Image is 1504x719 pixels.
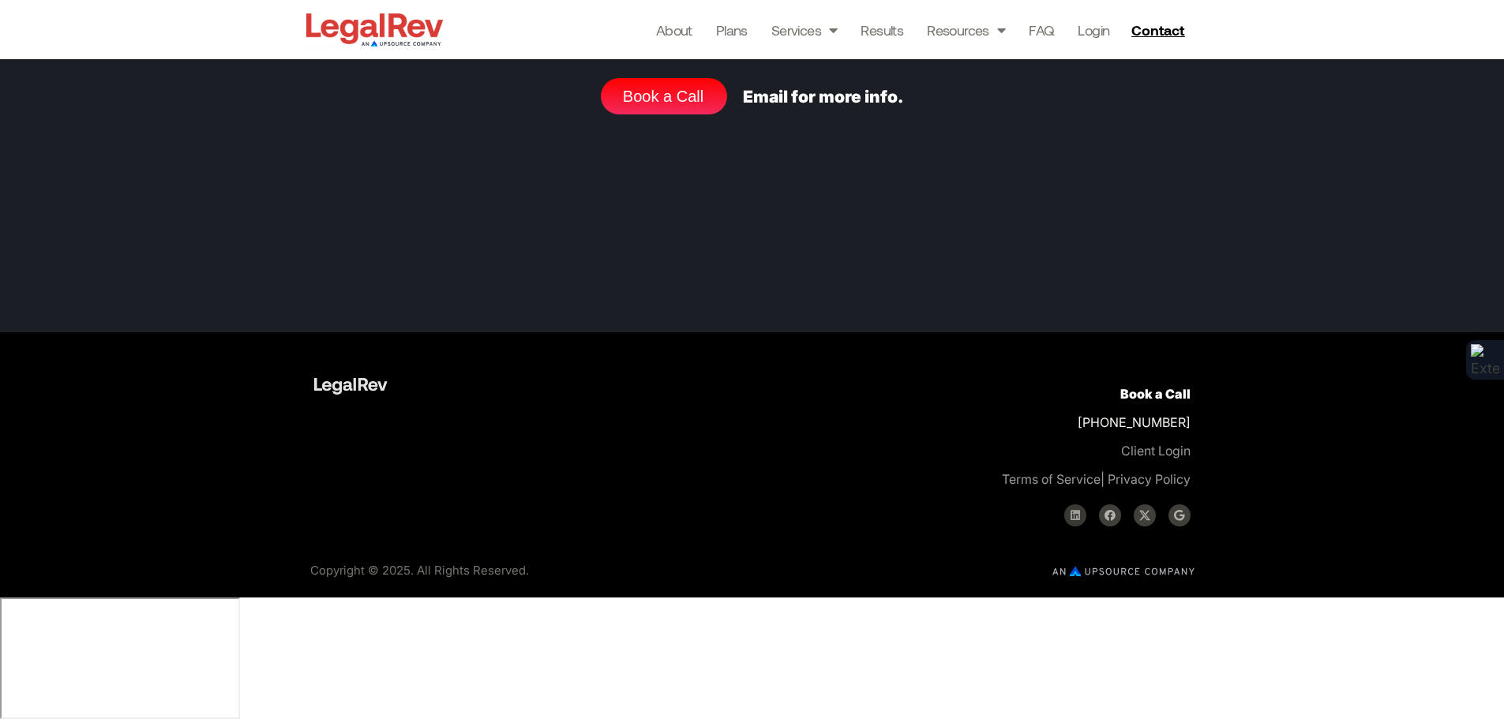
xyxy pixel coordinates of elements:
[1471,344,1499,376] img: Extension Icon
[310,563,529,578] span: Copyright © 2025. All Rights Reserved.
[861,19,903,41] a: Results
[656,19,692,41] a: About
[772,380,1191,493] p: [PHONE_NUMBER]
[1108,471,1191,487] a: Privacy Policy
[601,78,727,114] a: Book a Call
[1121,443,1191,459] a: Client Login
[927,19,1005,41] a: Resources
[771,19,838,41] a: Services
[1078,19,1109,41] a: Login
[1029,19,1054,41] a: FAQ
[1125,17,1195,43] a: Contact
[1120,386,1191,402] a: Book a Call
[623,88,703,104] span: Book a Call
[1002,471,1105,487] span: |
[743,87,903,107] a: Email for more info.
[716,19,748,41] a: Plans
[1131,23,1184,37] span: Contact
[1002,471,1101,487] a: Terms of Service
[656,19,1110,41] nav: Menu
